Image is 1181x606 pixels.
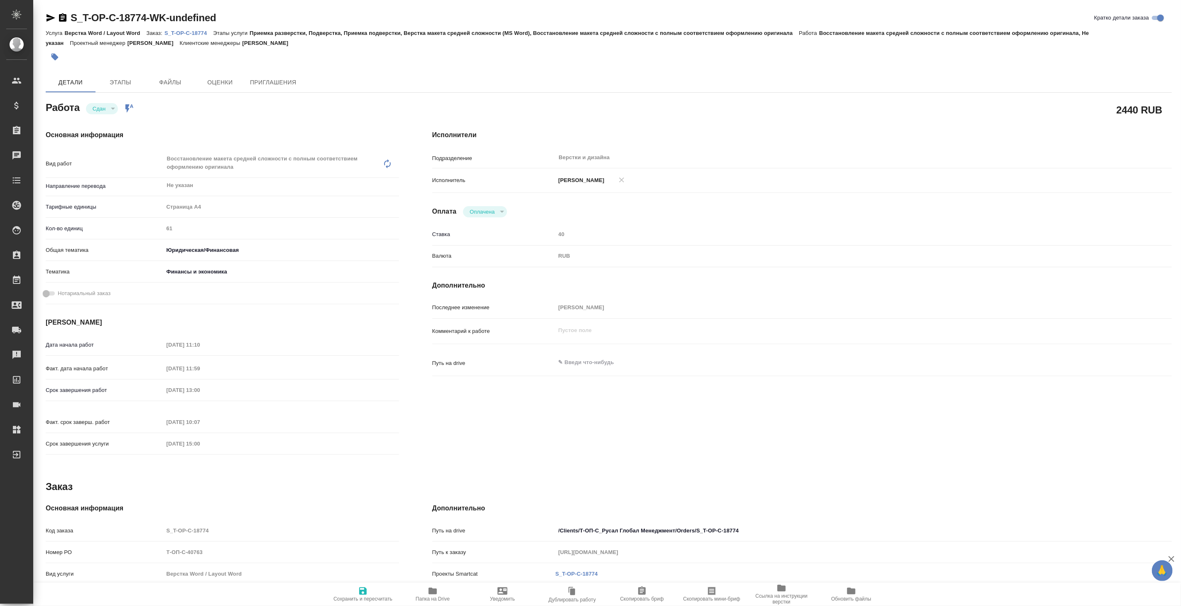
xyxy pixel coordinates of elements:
[333,596,392,602] span: Сохранить и пересчитать
[64,30,146,36] p: Верстка Word / Layout Word
[432,527,556,535] p: Путь на drive
[468,583,537,606] button: Уведомить
[549,597,596,603] span: Дублировать работу
[164,416,236,428] input: Пустое поле
[164,546,399,558] input: Пустое поле
[46,318,399,328] h4: [PERSON_NAME]
[46,440,164,448] p: Срок завершения услуги
[164,438,236,450] input: Пустое поле
[556,249,1110,263] div: RUB
[607,583,677,606] button: Скопировать бриф
[46,99,80,114] h2: Работа
[200,77,240,88] span: Оценки
[58,13,68,23] button: Скопировать ссылку
[46,418,164,426] p: Факт. срок заверш. работ
[556,301,1110,313] input: Пустое поле
[432,207,457,217] h4: Оплата
[816,583,886,606] button: Обновить файлы
[432,503,1172,513] h4: Дополнительно
[90,105,108,112] button: Сдан
[46,341,164,349] p: Дата начала работ
[432,230,556,239] p: Ставка
[164,30,213,36] p: S_T-OP-C-18774
[46,224,164,233] p: Кол-во единиц
[164,568,399,580] input: Пустое поле
[432,176,556,185] p: Исполнитель
[463,206,507,217] div: Сдан
[747,583,816,606] button: Ссылка на инструкции верстки
[683,596,740,602] span: Скопировать мини-бриф
[147,30,164,36] p: Заказ:
[752,593,811,605] span: Ссылка на инструкции верстки
[831,596,872,602] span: Обновить файлы
[51,77,91,88] span: Детали
[250,77,296,88] span: Приглашения
[432,327,556,335] p: Комментарий к работе
[100,77,140,88] span: Этапы
[1117,103,1162,117] h2: 2440 RUB
[46,365,164,373] p: Факт. дата начала работ
[432,154,556,163] p: Подразделение
[164,29,213,36] a: S_T-OP-C-18774
[150,77,190,88] span: Файлы
[46,503,399,513] h4: Основная информация
[213,30,250,36] p: Этапы услуги
[46,130,399,140] h4: Основная информация
[432,281,1172,291] h4: Дополнительно
[432,130,1172,140] h4: Исполнители
[416,596,450,602] span: Папка на Drive
[46,386,164,394] p: Срок завершения работ
[556,228,1110,240] input: Пустое поле
[799,30,819,36] p: Работа
[46,548,164,557] p: Номер РО
[556,525,1110,537] input: ✎ Введи что-нибудь
[556,176,605,185] p: [PERSON_NAME]
[164,525,399,537] input: Пустое поле
[70,40,127,46] p: Проектный менеджер
[556,546,1110,558] input: Пустое поле
[71,12,216,23] a: S_T-OP-C-18774-WK-undefined
[242,40,294,46] p: [PERSON_NAME]
[164,222,399,234] input: Пустое поле
[467,208,497,215] button: Оплачена
[58,289,110,298] span: Нотариальный заказ
[46,246,164,254] p: Общая тематика
[86,103,118,114] div: Сдан
[432,548,556,557] p: Путь к заказу
[164,265,399,279] div: Финансы и экономика
[250,30,799,36] p: Приемка разверстки, Подверстка, Приемка подверстки, Верстка макета средней сложности (MS Word), В...
[490,596,515,602] span: Уведомить
[677,583,747,606] button: Скопировать мини-бриф
[556,571,598,577] a: S_T-OP-C-18774
[46,30,64,36] p: Услуга
[1094,14,1149,22] span: Кратко детали заказа
[432,359,556,367] p: Путь на drive
[46,268,164,276] p: Тематика
[164,339,236,351] input: Пустое поле
[46,203,164,211] p: Тарифные единицы
[620,596,664,602] span: Скопировать бриф
[398,583,468,606] button: Папка на Drive
[127,40,180,46] p: [PERSON_NAME]
[46,182,164,190] p: Направление перевода
[432,570,556,578] p: Проекты Smartcat
[537,583,607,606] button: Дублировать работу
[328,583,398,606] button: Сохранить и пересчитать
[164,362,236,374] input: Пустое поле
[46,160,164,168] p: Вид работ
[1152,560,1173,581] button: 🙏
[432,303,556,312] p: Последнее изменение
[46,13,56,23] button: Скопировать ссылку для ЯМессенджера
[180,40,243,46] p: Клиентские менеджеры
[432,252,556,260] p: Валюта
[46,527,164,535] p: Код заказа
[46,570,164,578] p: Вид услуги
[164,384,236,396] input: Пустое поле
[164,200,399,214] div: Страница А4
[1155,562,1169,579] span: 🙏
[46,480,73,493] h2: Заказ
[164,243,399,257] div: Юридическая/Финансовая
[46,48,64,66] button: Добавить тэг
